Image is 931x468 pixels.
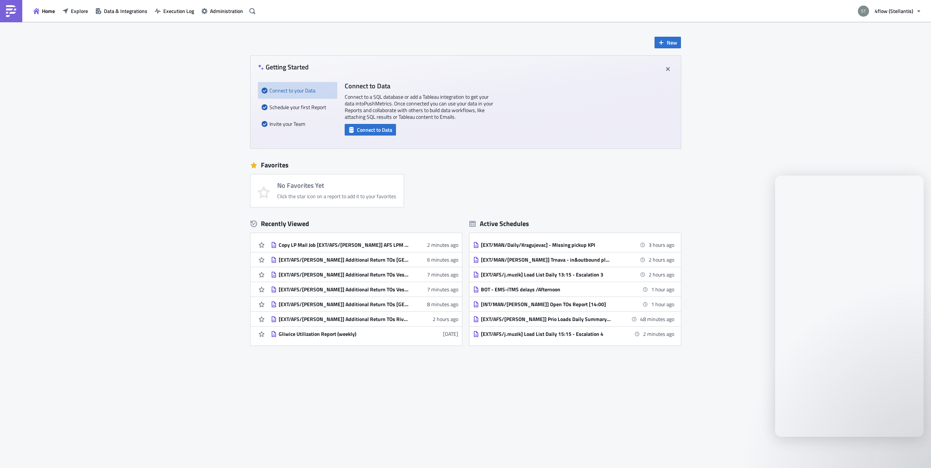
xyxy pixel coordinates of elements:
span: New [667,39,677,46]
img: Avatar [857,5,870,17]
span: Connect to Data [357,126,392,134]
div: [EXT/AFS/[PERSON_NAME]] Additional Return TOs Vesoul (FR Hubs) [279,271,409,278]
img: PushMetrics [5,5,17,17]
span: Execution Log [163,7,194,15]
div: Copy LP Mail Job [EXT/AFS/[PERSON_NAME]] AFS LPM Raw Data [279,242,409,248]
a: Copy LP Mail Job [EXT/AFS/[PERSON_NAME]] AFS LPM Raw Data2 minutes ago [271,238,458,252]
button: 4flow (Stellantis) [853,3,925,19]
a: [EXT/AFS/[PERSON_NAME]] Additional Return TOs Vesoul (EU Hubs)7 minutes ago [271,282,458,297]
time: 2025-09-09T09:54:39Z [427,256,458,264]
button: Explore [59,5,92,17]
h4: Getting Started [258,63,309,71]
a: BOT - EMS-iTMS delays /Afternoon1 hour ago [473,282,674,297]
button: New [655,37,681,48]
div: [INT/MAN/[PERSON_NAME]] Open TOs Report [14:00] [481,301,611,308]
time: 2025-09-09 14:00 [651,300,674,308]
div: Schedule your first Report [262,99,334,115]
time: 2025-09-09T09:53:14Z [427,300,458,308]
div: Active Schedules [469,219,529,228]
time: 2025-09-08T07:34:13Z [443,330,458,338]
h4: No Favorites Yet [277,182,396,189]
a: [INT/MAN/[PERSON_NAME]] Open TOs Report [14:00]1 hour ago [473,297,674,311]
time: 2025-09-09 13:30 [651,285,674,293]
button: Connect to Data [345,124,396,135]
div: [EXT/MAN/[PERSON_NAME]] Trnava - in&outbound plate numbers 13:00 [481,256,611,263]
a: [EXT/AFS/[PERSON_NAME]] Additional Return TOs [GEOGRAPHIC_DATA]6 minutes ago [271,252,458,267]
h4: Connect to Data [345,82,493,90]
div: Favorites [250,160,681,171]
time: 2025-09-09 15:15 [643,330,674,338]
div: [EXT/AFS/[PERSON_NAME]] Additional Return TOs Vesoul (EU Hubs) [279,286,409,293]
div: BOT - EMS-iTMS delays /Afternoon [481,286,611,293]
a: Connect to Data [345,125,396,133]
a: [EXT/AFS/[PERSON_NAME]] Additional Return TOs [GEOGRAPHIC_DATA]8 minutes ago [271,297,458,311]
div: [EXT/AFS/[PERSON_NAME]] Additional Return TOs [GEOGRAPHIC_DATA] [279,256,409,263]
span: Home [42,7,55,15]
time: 2025-09-09 12:15 [649,241,674,249]
div: Gliwice Utilization Report (weekly) [279,331,409,337]
span: Explore [71,7,88,15]
time: 2025-09-09T09:54:14Z [427,271,458,278]
button: Data & Integrations [92,5,151,17]
div: [EXT/AFS/[PERSON_NAME]] Prio Loads Daily Summary 14:30 [481,316,611,323]
a: [EXT/MAN/[PERSON_NAME]] Trnava - in&outbound plate numbers 13:002 hours ago [473,252,674,267]
div: Recently Viewed [250,218,462,229]
div: [EXT/AFS/j.muzik] Load List Daily 13:15 - Escalation 3 [481,271,611,278]
iframe: Intercom live chat [906,443,924,461]
time: 2025-09-09 13:00 [649,256,674,264]
a: [EXT/AFS/[PERSON_NAME]] Additional Return TOs Rivalta2 hours ago [271,312,458,326]
iframe: Intercom live chat [775,176,924,437]
a: [EXT/AFS/j.muzik] Load List Daily 13:15 - Escalation 32 hours ago [473,267,674,282]
time: 2025-09-09T07:39:58Z [433,315,458,323]
div: Click the star icon on a report to add it to your favorites [277,193,396,200]
time: 2025-09-09T09:53:33Z [427,285,458,293]
div: [EXT/AFS/[PERSON_NAME]] Additional Return TOs [GEOGRAPHIC_DATA] [279,301,409,308]
div: Connect to your Data [262,82,334,99]
a: Gliwice Utilization Report (weekly)[DATE] [271,327,458,341]
a: [EXT/AFS/[PERSON_NAME]] Prio Loads Daily Summary 14:3048 minutes ago [473,312,674,326]
div: Invite your Team [262,115,334,132]
time: 2025-09-09T09:58:47Z [427,241,458,249]
p: Connect to a SQL database or add a Tableau integration to get your data into PushMetrics . Once c... [345,94,493,120]
button: Execution Log [151,5,198,17]
span: Administration [210,7,243,15]
span: 4flow (Stellantis) [875,7,913,15]
time: 2025-09-09 14:30 [640,315,674,323]
a: [EXT/AFS/[PERSON_NAME]] Additional Return TOs Vesoul (FR Hubs)7 minutes ago [271,267,458,282]
span: Data & Integrations [104,7,147,15]
button: Home [30,5,59,17]
div: [EXT/MAN/Daily/Kragujevac] - Missing pickup KPI [481,242,611,248]
button: Administration [198,5,247,17]
a: [EXT/AFS/j.muzik] Load List Daily 15:15 - Escalation 42 minutes ago [473,327,674,341]
a: [EXT/MAN/Daily/Kragujevac] - Missing pickup KPI3 hours ago [473,238,674,252]
div: [EXT/AFS/j.muzik] Load List Daily 15:15 - Escalation 4 [481,331,611,337]
div: [EXT/AFS/[PERSON_NAME]] Additional Return TOs Rivalta [279,316,409,323]
time: 2025-09-09 13:15 [649,271,674,278]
